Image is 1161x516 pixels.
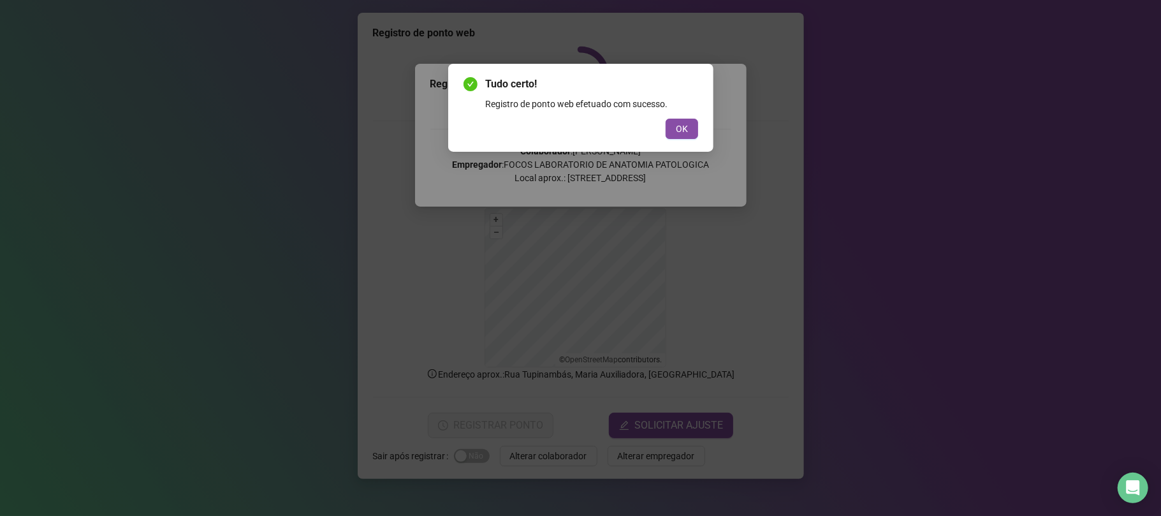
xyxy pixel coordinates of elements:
div: Registro de ponto web efetuado com sucesso. [485,97,698,111]
span: check-circle [464,77,478,91]
div: Open Intercom Messenger [1118,473,1148,503]
span: OK [676,122,688,136]
span: Tudo certo! [485,77,698,92]
button: OK [666,119,698,139]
